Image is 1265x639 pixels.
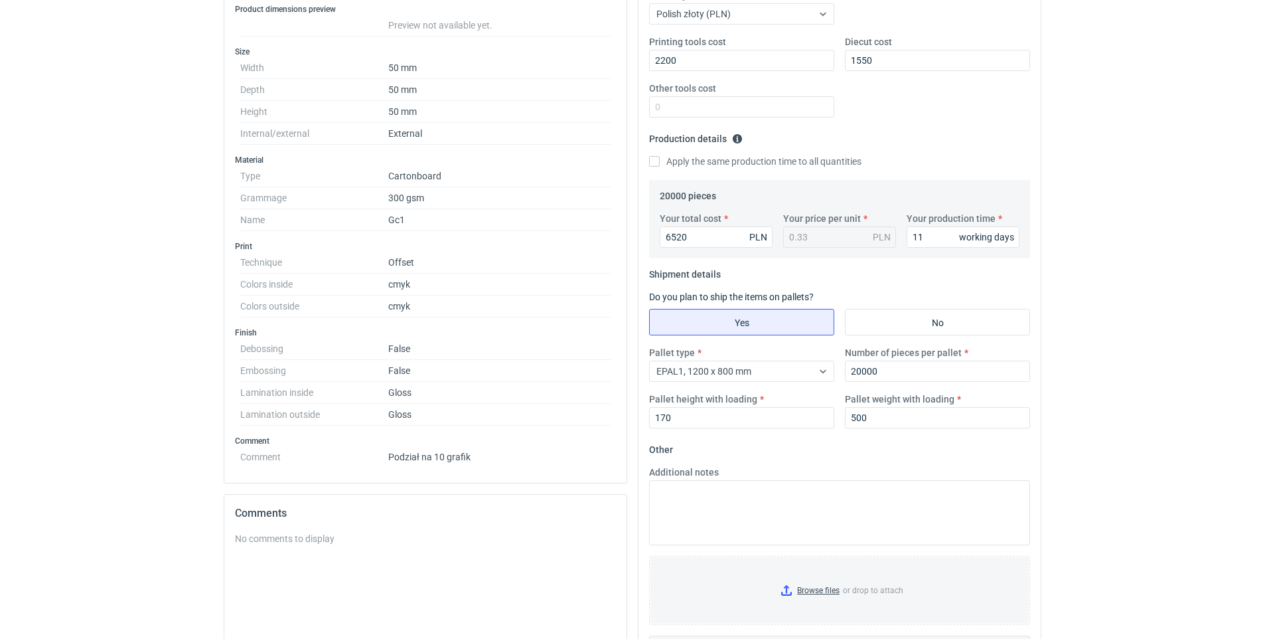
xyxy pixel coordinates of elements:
label: Number of pieces per pallet [845,346,962,359]
label: Pallet type [649,346,695,359]
dd: Podział na 10 grafik [388,446,611,462]
dt: Debossing [240,338,388,360]
label: Yes [649,309,834,335]
label: Additional notes [649,466,719,479]
dt: Grammage [240,187,388,209]
h3: Product dimensions preview [235,4,616,15]
dd: False [388,338,611,360]
dd: cmyk [388,274,611,296]
dt: Technique [240,252,388,274]
dt: Comment [240,446,388,462]
dt: Height [240,101,388,123]
h3: Material [235,155,616,165]
dt: Embossing [240,360,388,382]
label: or drop to attach [650,557,1029,624]
dt: Internal/external [240,123,388,145]
h2: Comments [235,505,616,521]
label: Pallet height with loading [649,393,757,406]
dt: Type [240,165,388,187]
label: Do you plan to ship the items on pallets? [649,292,814,302]
dt: Colors outside [240,296,388,318]
dt: Colors inside [240,274,388,296]
input: 0 [845,50,1030,71]
label: No [845,309,1030,335]
dd: External [388,123,611,145]
input: 0 [660,227,773,248]
dd: 50 mm [388,79,611,101]
label: Printing tools cost [649,35,726,48]
div: No comments to display [235,532,616,545]
dt: Name [240,209,388,231]
label: Apply the same production time to all quantities [649,155,861,168]
div: PLN [749,230,767,244]
h3: Comment [235,436,616,446]
dd: Gloss [388,382,611,404]
h3: Print [235,241,616,252]
label: Your production time [907,212,996,225]
dd: Offset [388,252,611,274]
legend: Shipment details [649,264,721,280]
legend: 20000 pieces [660,185,716,201]
div: working days [959,230,1014,244]
input: 0 [649,96,834,118]
span: EPAL1, 1200 x 800 mm [656,366,751,377]
h3: Finish [235,327,616,338]
input: 0 [649,50,834,71]
dd: False [388,360,611,382]
dd: 300 gsm [388,187,611,209]
input: 0 [649,407,834,428]
dd: cmyk [388,296,611,318]
dd: 50 mm [388,101,611,123]
dt: Lamination inside [240,382,388,404]
label: Your price per unit [783,212,861,225]
dd: Gc1 [388,209,611,231]
label: Other tools cost [649,82,716,95]
h3: Size [235,46,616,57]
dt: Depth [240,79,388,101]
dd: Gloss [388,404,611,426]
span: Polish złoty (PLN) [656,9,731,19]
dt: Lamination outside [240,404,388,426]
legend: Other [649,439,673,455]
dt: Width [240,57,388,79]
legend: Production details [649,128,743,144]
input: 0 [907,227,1019,248]
dd: Cartonboard [388,165,611,187]
label: Your total cost [660,212,721,225]
div: PLN [873,230,891,244]
span: Preview not available yet. [388,20,492,31]
label: Pallet weight with loading [845,393,954,406]
dd: 50 mm [388,57,611,79]
input: 0 [845,407,1030,428]
input: 0 [845,361,1030,382]
label: Diecut cost [845,35,892,48]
